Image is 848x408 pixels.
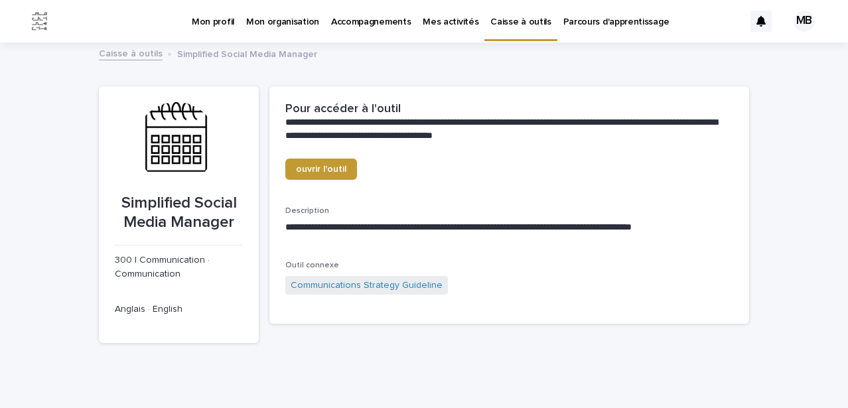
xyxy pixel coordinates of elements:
[285,207,329,215] span: Description
[296,165,346,174] span: ouvrir l'outil
[794,11,815,32] div: MB
[291,279,443,293] a: Communications Strategy Guideline
[115,194,243,232] p: Simplified Social Media Manager
[285,261,339,269] span: Outil connexe
[177,46,317,60] p: Simplified Social Media Manager
[285,102,401,117] h2: Pour accéder à l'outil
[115,303,243,316] p: Anglais · English
[285,159,357,180] a: ouvrir l'outil
[115,253,243,281] p: 300 | Communication · Communication
[99,45,163,60] a: Caisse à outils
[27,8,53,34] img: Jx8JiDZqSLW7pnA6nIo1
